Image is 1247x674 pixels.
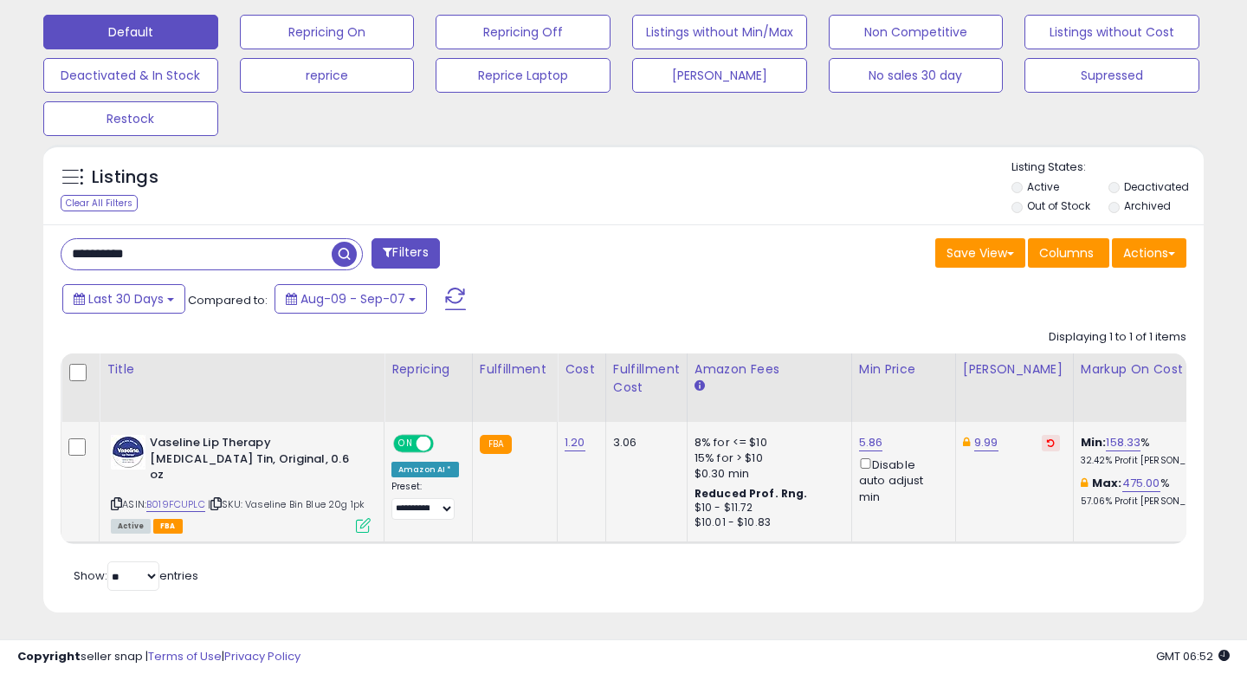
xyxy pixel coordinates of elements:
button: Repricing On [240,15,415,49]
button: Restock [43,101,218,136]
b: Min: [1081,434,1107,450]
b: Vaseline Lip Therapy [MEDICAL_DATA] Tin, Original, 0.6 oz [150,435,360,488]
button: Repricing Off [436,15,611,49]
a: 9.99 [974,434,998,451]
div: % [1081,435,1224,467]
label: Active [1027,179,1059,194]
div: Cost [565,360,598,379]
div: Amazon AI * [391,462,459,477]
button: Listings without Min/Max [632,15,807,49]
b: Reduced Prof. Rng. [695,486,808,501]
span: Compared to: [188,292,268,308]
div: [PERSON_NAME] [963,360,1066,379]
div: Clear All Filters [61,195,138,211]
div: Displaying 1 to 1 of 1 items [1049,329,1186,346]
div: Repricing [391,360,465,379]
span: 2025-10-8 06:52 GMT [1156,648,1230,664]
button: Default [43,15,218,49]
span: Last 30 Days [88,290,164,308]
a: 1.20 [565,434,585,451]
p: 57.06% Profit [PERSON_NAME] [1081,496,1224,508]
a: Terms of Use [148,648,222,664]
button: Deactivated & In Stock [43,58,218,93]
span: All listings currently available for purchase on Amazon [111,519,151,534]
div: Fulfillment Cost [613,360,680,397]
div: $0.30 min [695,466,838,482]
div: Min Price [859,360,948,379]
div: Fulfillment [480,360,550,379]
div: seller snap | | [17,649,300,665]
small: FBA [480,435,512,454]
small: Amazon Fees. [695,379,705,394]
span: | SKU: Vaseline Bin Blue 20g 1pk [208,497,365,511]
div: $10 - $11.72 [695,501,838,515]
div: Disable auto adjust min [859,455,942,505]
label: Deactivated [1124,179,1189,194]
div: Amazon Fees [695,360,844,379]
button: Actions [1112,238,1186,268]
div: Title [107,360,377,379]
div: ASIN: [111,435,371,531]
button: Aug-09 - Sep-07 [275,284,427,314]
button: Filters [372,238,439,269]
button: Reprice Laptop [436,58,611,93]
b: Max: [1092,475,1122,491]
span: Aug-09 - Sep-07 [300,290,405,308]
h5: Listings [92,165,158,190]
button: reprice [240,58,415,93]
div: Markup on Cost [1081,360,1231,379]
th: The percentage added to the cost of goods (COGS) that forms the calculator for Min & Max prices. [1073,353,1237,422]
p: Listing States: [1011,159,1205,176]
span: Show: entries [74,567,198,584]
div: 15% for > $10 [695,450,838,466]
span: FBA [153,519,183,534]
a: Privacy Policy [224,648,300,664]
button: Supressed [1024,58,1199,93]
label: Archived [1124,198,1171,213]
a: 475.00 [1122,475,1160,492]
button: [PERSON_NAME] [632,58,807,93]
button: No sales 30 day [829,58,1004,93]
div: Preset: [391,481,459,520]
div: % [1081,476,1224,508]
a: 5.86 [859,434,883,451]
span: OFF [431,437,459,451]
a: B019FCUPLC [146,497,205,512]
button: Last 30 Days [62,284,185,314]
label: Out of Stock [1027,198,1090,213]
button: Listings without Cost [1024,15,1199,49]
div: 8% for <= $10 [695,435,838,450]
button: Non Competitive [829,15,1004,49]
p: 32.42% Profit [PERSON_NAME] [1081,455,1224,467]
div: 3.06 [613,435,674,450]
a: 158.33 [1106,434,1140,451]
button: Columns [1028,238,1109,268]
span: Columns [1039,244,1094,262]
img: 51gjbX4nylL._SL40_.jpg [111,435,145,470]
button: Save View [935,238,1025,268]
span: ON [395,437,417,451]
div: $10.01 - $10.83 [695,515,838,530]
strong: Copyright [17,648,81,664]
